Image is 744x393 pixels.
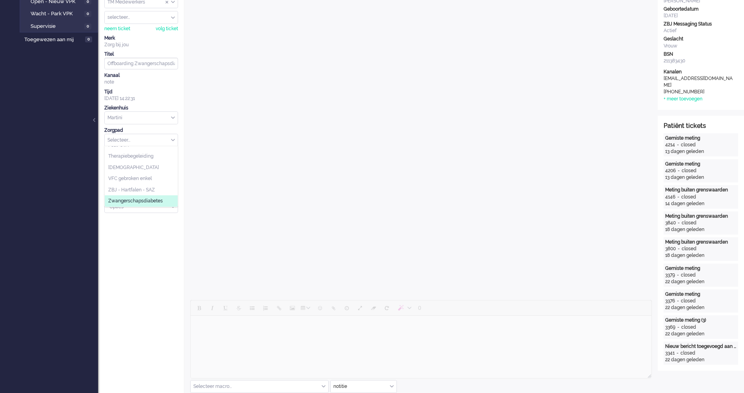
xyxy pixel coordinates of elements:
div: [DATE] 14:22:31 [104,89,178,102]
span: 0 [84,11,91,17]
div: Meting buiten grenswaarden [665,239,737,246]
div: Actief [664,27,738,34]
div: Nieuw bericht toegevoegd aan gesprek [665,343,737,350]
span: VFC gebroken enkel [108,175,152,182]
div: - [675,194,681,200]
div: closed [681,272,696,278]
div: closed [681,142,696,148]
div: Geboortedatum [664,6,738,13]
div: 3376 [665,298,675,304]
div: Assign User [104,11,178,24]
div: 14 dagen geleden [665,200,737,207]
div: Meting buiten grenswaarden [665,187,737,193]
div: - [675,298,681,304]
div: Tijd [104,89,178,95]
div: 4206 [665,167,676,174]
div: 13 dagen geleden [665,148,737,155]
div: 22 dagen geleden [665,278,737,285]
div: volg ticket [156,25,178,32]
div: Ziekenhuis [104,105,178,111]
div: closed [680,350,695,357]
div: - [675,350,680,357]
li: VFC gebroken enkel [105,173,178,184]
div: - [675,324,681,331]
div: [EMAIL_ADDRESS][DOMAIN_NAME] [664,75,734,89]
div: Gemiste meting [665,265,737,272]
div: 211383430 [664,58,738,64]
div: Titel [104,51,178,58]
div: closed [681,194,696,200]
div: Gemiste meting (3) [665,317,737,324]
div: 3379 [665,272,675,278]
div: 22 dagen geleden [665,304,737,311]
li: Therapiebegeleiding [105,151,178,162]
div: [DATE] [664,13,738,19]
div: 13 dagen geleden [665,174,737,181]
span: Toegewezen aan mij [24,36,83,44]
span: Wacht - Park VPK [31,10,82,18]
li: Thuismonitoring [105,162,178,173]
div: 4146 [665,194,675,200]
div: - [676,246,682,252]
div: Merk [104,35,178,42]
div: ZBJ Messaging Status [664,21,738,27]
div: 18 dagen geleden [665,252,737,259]
div: Zorgpad [104,127,178,134]
div: closed [682,246,697,252]
li: ZBJ - Hartfalen - SAZ [105,184,178,196]
div: Meting buiten grenswaarden [665,213,737,220]
li: Zwangerschapsdiabetes [105,195,178,207]
div: 4214 [665,142,675,148]
div: neem ticket [104,25,130,32]
span: Therapiebegeleiding [108,153,153,160]
body: Rich Text Area. Press ALT-0 for help. [3,3,458,17]
div: - [676,220,682,226]
div: Gemiste meting [665,135,737,142]
div: 22 dagen geleden [665,357,737,363]
div: 3840 [665,220,676,226]
span: [DEMOGRAPHIC_DATA] [108,164,159,171]
div: note [104,79,178,86]
div: BSN [664,51,738,58]
div: Zorg bij jou [104,42,178,48]
div: - [675,272,681,278]
div: - [676,167,682,174]
div: 3341 [665,350,675,357]
div: Gemiste meting [665,161,737,167]
div: Vrouw [664,43,738,49]
a: Toegewezen aan mij 0 [23,35,98,44]
div: Kanaal [104,72,178,79]
div: Gemiste meting [665,291,737,298]
span: 0 [84,24,91,29]
a: Supervisie 0 [23,22,97,30]
div: - [675,142,681,148]
div: 3369 [665,324,675,331]
div: + meer toevoegen [664,96,702,102]
span: ZBJ - Hartfalen - SAZ [108,187,155,193]
div: closed [682,167,697,174]
div: Geslacht [664,36,738,42]
div: 3800 [665,246,676,252]
div: 22 dagen geleden [665,331,737,337]
div: Select Tags [104,200,178,213]
div: closed [682,220,697,226]
div: closed [681,324,696,331]
div: [PHONE_NUMBER] [664,89,734,95]
div: closed [681,298,696,304]
span: Zwangerschapsdiabetes [108,198,163,204]
div: 18 dagen geleden [665,226,737,233]
span: Supervisie [31,23,82,30]
div: Patiënt tickets [664,122,738,131]
a: Wacht - Park VPK 0 [23,9,97,18]
div: Kanalen [664,69,738,75]
span: 0 [85,36,92,42]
